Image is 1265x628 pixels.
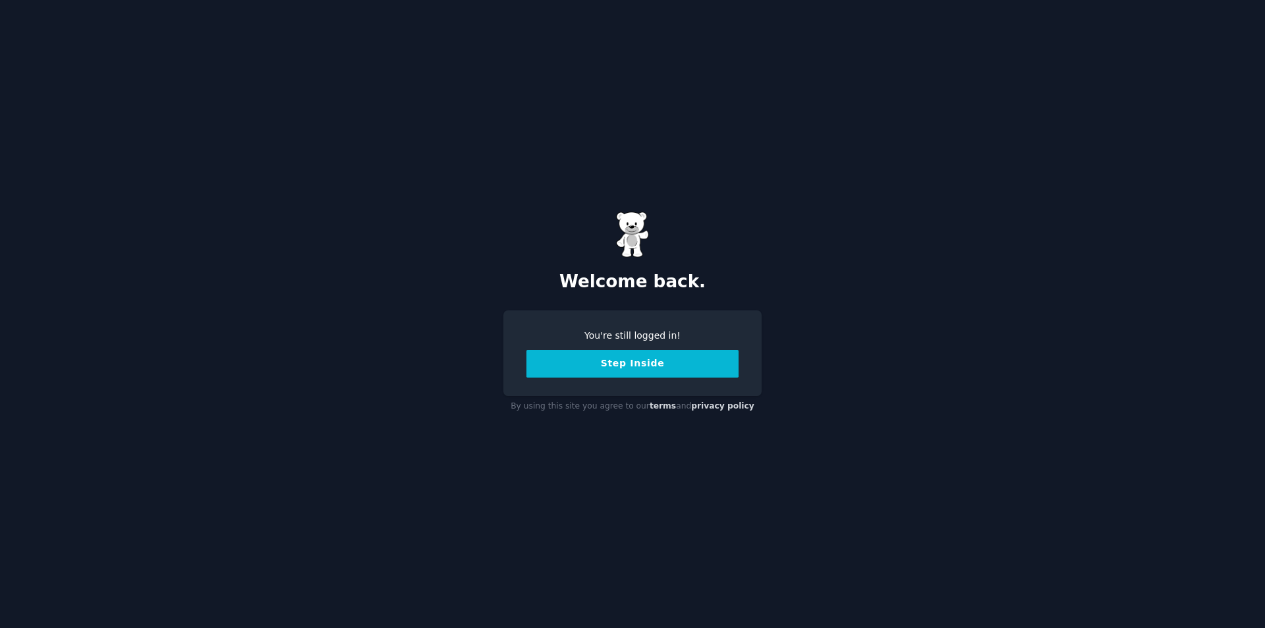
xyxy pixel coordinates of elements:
div: By using this site you agree to our and [503,396,762,417]
a: Step Inside [526,358,739,368]
button: Step Inside [526,350,739,378]
img: Gummy Bear [616,212,649,258]
h2: Welcome back. [503,271,762,293]
a: terms [650,401,676,411]
a: privacy policy [691,401,754,411]
div: You're still logged in! [526,329,739,343]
